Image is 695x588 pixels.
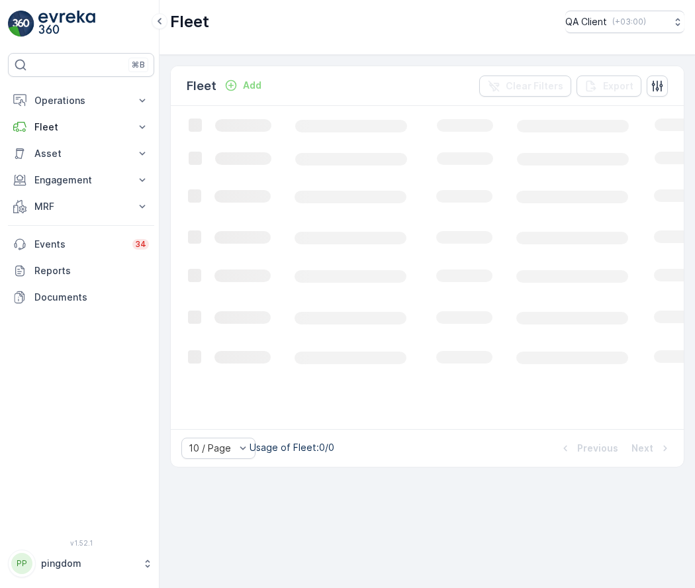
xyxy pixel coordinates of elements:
[34,238,124,251] p: Events
[8,167,154,193] button: Engagement
[565,15,607,28] p: QA Client
[8,258,154,284] a: Reports
[603,79,633,93] p: Export
[8,140,154,167] button: Asset
[34,264,149,277] p: Reports
[250,441,334,454] p: Usage of Fleet : 0/0
[34,291,149,304] p: Documents
[8,231,154,258] a: Events34
[243,79,261,92] p: Add
[34,147,128,160] p: Asset
[11,553,32,574] div: PP
[557,440,620,456] button: Previous
[34,121,128,134] p: Fleet
[187,77,216,95] p: Fleet
[565,11,684,33] button: QA Client(+03:00)
[8,193,154,220] button: MRF
[41,557,136,570] p: pingdom
[8,539,154,547] span: v 1.52.1
[8,114,154,140] button: Fleet
[631,442,653,455] p: Next
[38,11,95,37] img: logo_light-DOdMpM7g.png
[479,75,571,97] button: Clear Filters
[135,239,146,250] p: 34
[34,173,128,187] p: Engagement
[8,284,154,311] a: Documents
[577,442,618,455] p: Previous
[8,550,154,577] button: PPpingdom
[34,94,128,107] p: Operations
[170,11,209,32] p: Fleet
[8,11,34,37] img: logo
[577,75,641,97] button: Export
[506,79,563,93] p: Clear Filters
[34,200,128,213] p: MRF
[8,87,154,114] button: Operations
[132,60,145,70] p: ⌘B
[612,17,646,27] p: ( +03:00 )
[630,440,673,456] button: Next
[219,77,267,93] button: Add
